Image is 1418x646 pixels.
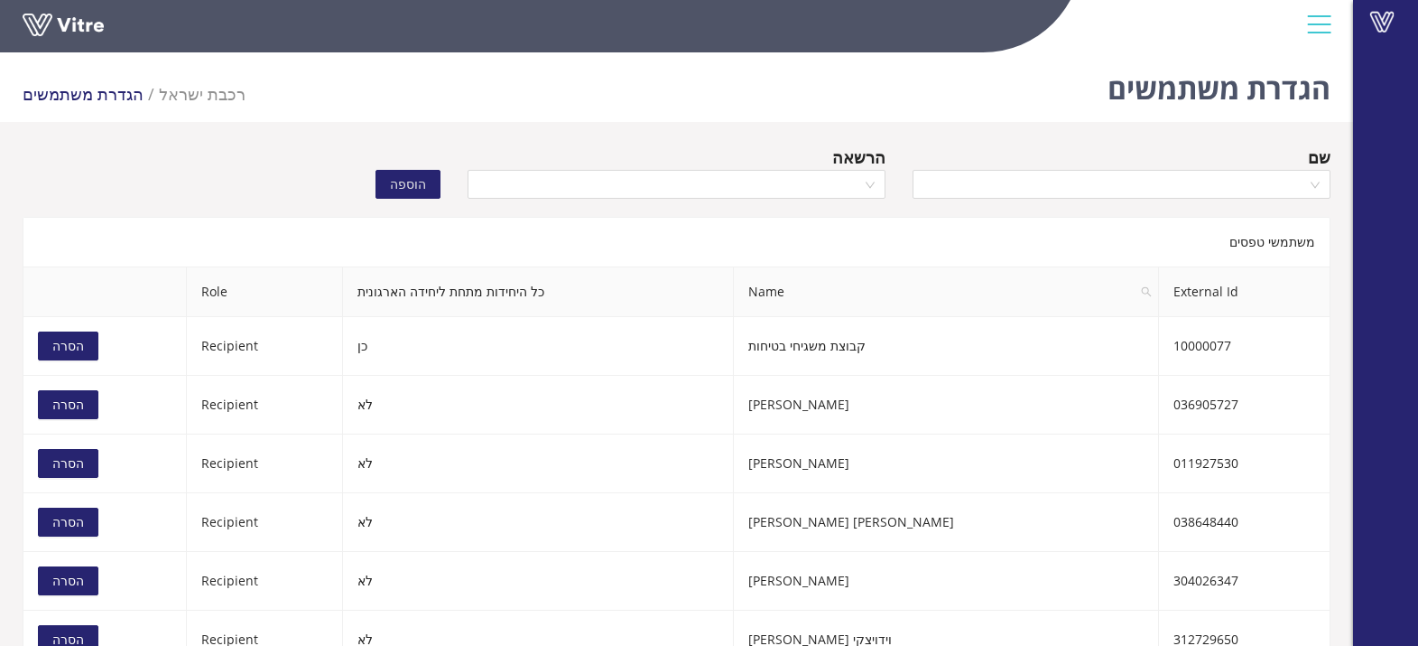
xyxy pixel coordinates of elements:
span: Recipient [201,337,258,354]
th: כל היחידות מתחת ליחידה הארגונית [343,267,734,317]
div: משתמשי טפסים [23,217,1330,267]
td: לא [343,552,734,611]
td: [PERSON_NAME] [734,376,1159,435]
button: הסרה [38,566,98,595]
button: הסרה [38,332,98,360]
button: הסרה [38,449,98,478]
td: קבוצת משגיחי בטיחות [734,317,1159,376]
td: כן [343,317,734,376]
span: 10000077 [1173,337,1231,354]
span: 038648440 [1173,513,1238,530]
button: הסרה [38,390,98,419]
span: הסרה [52,454,84,473]
span: הסרה [52,395,84,415]
span: הסרה [52,512,84,532]
span: Recipient [201,396,258,413]
div: הרשאה [832,145,885,170]
td: [PERSON_NAME] [734,435,1159,493]
button: הוספה [375,170,440,199]
span: 304026347 [1173,572,1238,589]
th: External Id [1159,267,1330,317]
th: Role [187,267,343,317]
span: search [1141,286,1152,297]
span: Name [734,267,1158,316]
td: לא [343,493,734,552]
span: Recipient [201,572,258,589]
span: הסרה [52,571,84,591]
li: הגדרת משתמשים [23,81,159,107]
span: Recipient [201,513,258,530]
td: [PERSON_NAME] [734,552,1159,611]
span: 335 [159,83,246,105]
button: הסרה [38,508,98,537]
span: Recipient [201,454,258,472]
h1: הגדרת משתמשים [1108,45,1330,122]
span: 011927530 [1173,454,1238,472]
td: [PERSON_NAME] [PERSON_NAME] [734,493,1159,552]
span: 036905727 [1173,396,1238,413]
div: שם [1308,145,1330,170]
td: לא [343,435,734,493]
span: search [1134,267,1159,316]
td: לא [343,376,734,435]
span: הסרה [52,336,84,356]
